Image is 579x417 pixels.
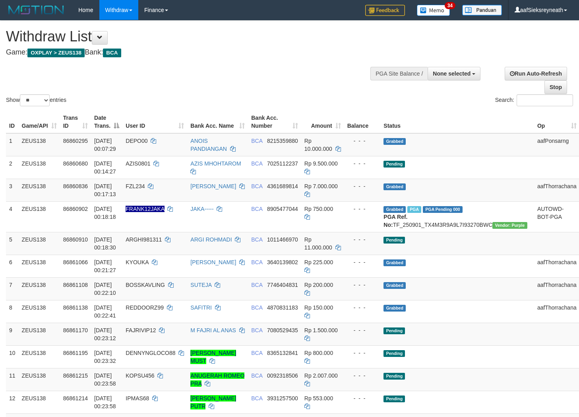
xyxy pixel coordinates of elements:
span: Pending [383,350,405,357]
span: BCA [251,395,262,401]
td: ZEUS138 [19,368,60,391]
span: Rp 553.000 [304,395,333,401]
span: [DATE] 00:23:32 [94,350,116,364]
span: Copy 7746404831 to clipboard [267,282,298,288]
span: BCA [251,236,262,243]
span: [DATE] 00:21:27 [94,259,116,273]
td: 12 [6,391,19,413]
th: Game/API: activate to sort column ascending [19,111,60,133]
div: - - - [347,326,378,334]
img: MOTION_logo.png [6,4,66,16]
span: Pending [383,237,405,244]
td: ZEUS138 [19,391,60,413]
span: 34 [445,2,455,9]
span: Nama rekening ada tanda titik/strip, harap diedit [126,206,164,212]
select: Showentries [20,94,50,106]
span: Grabbed [383,259,406,266]
span: BCA [251,350,262,356]
span: FAJRIVIP12 [126,327,156,333]
a: [PERSON_NAME] PUTR [190,395,236,409]
div: - - - [347,281,378,289]
span: [DATE] 00:14:27 [94,160,116,175]
span: Pending [383,373,405,380]
td: ZEUS138 [19,133,60,156]
span: BCA [251,138,262,144]
td: ZEUS138 [19,156,60,179]
td: 10 [6,345,19,368]
a: [PERSON_NAME] [190,183,236,189]
span: BCA [251,259,262,265]
span: OXPLAY > ZEUS138 [27,49,85,57]
span: 86861108 [63,282,88,288]
td: 8 [6,300,19,323]
td: 11 [6,368,19,391]
span: [DATE] 00:18:30 [94,236,116,251]
th: Amount: activate to sort column ascending [301,111,344,133]
a: [PERSON_NAME] [190,259,236,265]
span: Rp 200.000 [304,282,333,288]
span: BCA [251,206,262,212]
input: Search: [517,94,573,106]
th: Status [380,111,534,133]
span: 86860836 [63,183,88,189]
div: - - - [347,304,378,312]
span: [DATE] 00:23:12 [94,327,116,341]
a: ANOIS PANDIANGAN [190,138,227,152]
a: [PERSON_NAME] MUST [190,350,236,364]
td: 1 [6,133,19,156]
a: SAFITRI [190,304,212,311]
td: TF_250901_TX4M3R9A9L7I93270BWC [380,201,534,232]
span: Pending [383,396,405,402]
td: ZEUS138 [19,277,60,300]
a: ARGI ROHMADI [190,236,232,243]
div: - - - [347,258,378,266]
span: Pending [383,327,405,334]
th: Date Trans.: activate to sort column descending [91,111,122,133]
span: Grabbed [383,206,406,213]
div: - - - [347,182,378,190]
a: SUTEJA [190,282,211,288]
div: PGA Site Balance / [370,67,428,80]
span: Rp 2.007.000 [304,372,338,379]
span: IPMAS68 [126,395,149,401]
span: Rp 7.000.000 [304,183,338,189]
div: - - - [347,394,378,402]
span: 86861215 [63,372,88,379]
img: panduan.png [462,5,502,16]
span: REDDOORZ99 [126,304,164,311]
td: ZEUS138 [19,179,60,201]
h4: Game: Bank: [6,49,378,57]
th: User ID: activate to sort column ascending [122,111,187,133]
th: Bank Acc. Name: activate to sort column ascending [187,111,248,133]
span: Copy 3640139802 to clipboard [267,259,298,265]
span: Grabbed [383,282,406,289]
span: Copy 4870831183 to clipboard [267,304,298,311]
td: ZEUS138 [19,323,60,345]
span: [DATE] 00:23:58 [94,395,116,409]
span: Grabbed [383,183,406,190]
span: AZIS0801 [126,160,150,167]
div: - - - [347,349,378,357]
img: Button%20Memo.svg [417,5,450,16]
th: Balance [344,111,381,133]
a: ANUGERAH ROMEO PRA [190,372,244,387]
a: JAKA----- [190,206,213,212]
span: Copy 8905477044 to clipboard [267,206,298,212]
td: 2 [6,156,19,179]
span: [DATE] 00:17:13 [94,183,116,197]
span: BCA [251,183,262,189]
span: BCA [251,304,262,311]
td: 3 [6,179,19,201]
span: Copy 4361689814 to clipboard [267,183,298,189]
span: Marked by aafpengsreynich [407,206,421,213]
div: - - - [347,160,378,168]
span: DEPO00 [126,138,147,144]
a: Stop [544,80,567,94]
img: Feedback.jpg [365,5,405,16]
td: ZEUS138 [19,300,60,323]
span: Copy 7025112237 to clipboard [267,160,298,167]
span: 86860680 [63,160,88,167]
a: M FAJRI AL ANAS [190,327,236,333]
span: Rp 225.000 [304,259,333,265]
span: ARGHI981311 [126,236,162,243]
